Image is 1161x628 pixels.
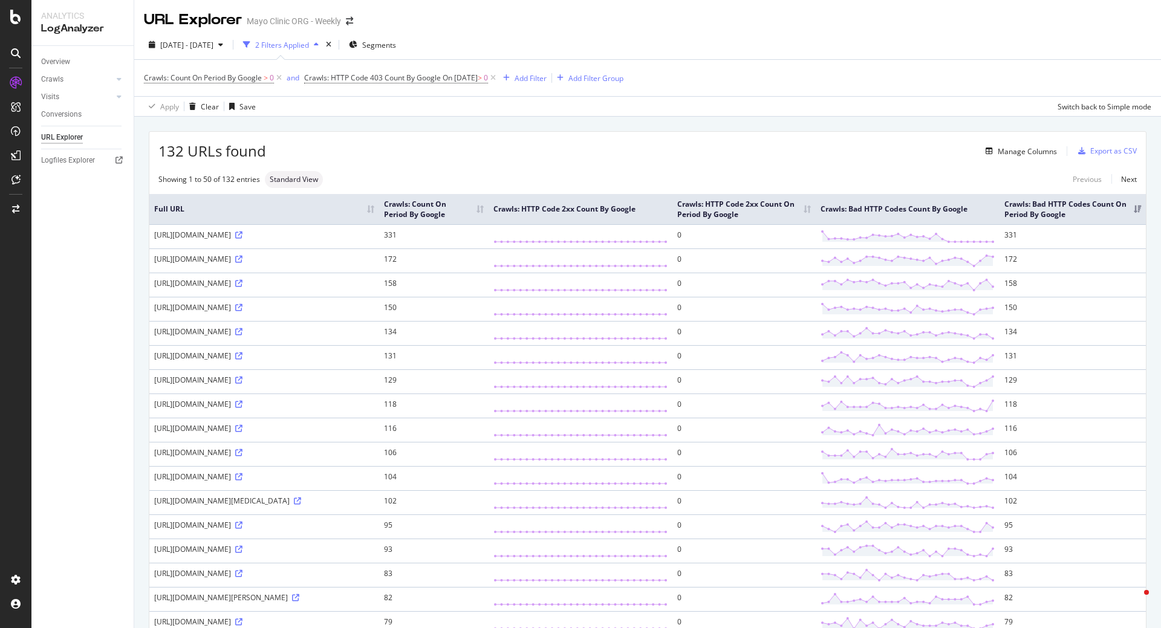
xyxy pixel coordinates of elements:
[1073,141,1137,161] button: Export as CSV
[552,71,623,85] button: Add Filter Group
[672,194,816,224] th: Crawls: HTTP Code 2xx Count On Period By Google: activate to sort column ascending
[379,321,489,345] td: 134
[287,73,299,83] div: and
[1000,273,1146,297] td: 158
[154,496,374,506] div: [URL][DOMAIN_NAME][MEDICAL_DATA]
[149,194,379,224] th: Full URL: activate to sort column ascending
[144,97,179,116] button: Apply
[304,73,441,83] span: Crawls: HTTP Code 403 Count By Google
[1000,418,1146,442] td: 116
[379,466,489,490] td: 104
[346,17,353,25] div: arrow-right-arrow-left
[443,73,478,83] span: On [DATE]
[379,539,489,563] td: 93
[478,73,482,83] span: >
[154,351,374,361] div: [URL][DOMAIN_NAME]
[158,141,266,161] span: 132 URLs found
[154,447,374,458] div: [URL][DOMAIN_NAME]
[270,70,274,86] span: 0
[41,91,59,103] div: Visits
[287,72,299,83] button: and
[154,568,374,578] div: [URL][DOMAIN_NAME]
[154,326,374,337] div: [URL][DOMAIN_NAME]
[568,73,623,83] div: Add Filter Group
[41,131,125,144] a: URL Explorer
[515,73,547,83] div: Add Filter
[672,297,816,321] td: 0
[1000,393,1146,418] td: 118
[484,70,488,86] span: 0
[41,73,113,86] a: Crawls
[489,194,672,224] th: Crawls: HTTP Code 2xx Count By Google
[224,97,256,116] button: Save
[379,587,489,611] td: 82
[41,108,82,121] div: Conversions
[1000,224,1146,248] td: 331
[672,442,816,466] td: 0
[672,539,816,563] td: 0
[1000,514,1146,539] td: 95
[379,224,489,248] td: 331
[154,617,374,627] div: [URL][DOMAIN_NAME]
[672,248,816,273] td: 0
[379,490,489,514] td: 102
[816,194,1000,224] th: Crawls: Bad HTTP Codes Count By Google
[1000,490,1146,514] td: 102
[154,278,374,288] div: [URL][DOMAIN_NAME]
[1000,587,1146,611] td: 82
[154,399,374,409] div: [URL][DOMAIN_NAME]
[1053,97,1151,116] button: Switch back to Simple mode
[154,520,374,530] div: [URL][DOMAIN_NAME]
[324,39,334,51] div: times
[672,369,816,393] td: 0
[264,73,268,83] span: >
[1000,248,1146,273] td: 172
[255,40,309,50] div: 2 Filters Applied
[160,102,179,112] div: Apply
[1090,146,1137,156] div: Export as CSV
[41,131,83,144] div: URL Explorer
[1120,587,1149,616] iframe: Intercom live chat
[154,471,374,482] div: [URL][DOMAIN_NAME]
[1000,297,1146,321] td: 150
[41,154,125,167] a: Logfiles Explorer
[379,442,489,466] td: 106
[239,102,256,112] div: Save
[672,321,816,345] td: 0
[41,108,125,121] a: Conversions
[160,40,213,50] span: [DATE] - [DATE]
[672,587,816,611] td: 0
[1000,369,1146,393] td: 129
[672,273,816,297] td: 0
[379,418,489,442] td: 116
[1000,466,1146,490] td: 104
[672,224,816,248] td: 0
[247,15,341,27] div: Mayo Clinic ORG - Weekly
[379,369,489,393] td: 129
[41,56,125,68] a: Overview
[154,375,374,385] div: [URL][DOMAIN_NAME]
[362,40,396,50] span: Segments
[672,563,816,587] td: 0
[1000,563,1146,587] td: 83
[154,544,374,554] div: [URL][DOMAIN_NAME]
[270,176,318,183] span: Standard View
[154,230,374,240] div: [URL][DOMAIN_NAME]
[154,254,374,264] div: [URL][DOMAIN_NAME]
[1000,539,1146,563] td: 93
[144,35,228,54] button: [DATE] - [DATE]
[144,10,242,30] div: URL Explorer
[154,423,374,433] div: [URL][DOMAIN_NAME]
[672,345,816,369] td: 0
[1000,345,1146,369] td: 131
[498,71,547,85] button: Add Filter
[672,490,816,514] td: 0
[154,592,374,603] div: [URL][DOMAIN_NAME][PERSON_NAME]
[201,102,219,112] div: Clear
[1000,194,1146,224] th: Crawls: Bad HTTP Codes Count On Period By Google: activate to sort column ascending
[379,345,489,369] td: 131
[379,248,489,273] td: 172
[1000,442,1146,466] td: 106
[144,73,262,83] span: Crawls: Count On Period By Google
[1000,321,1146,345] td: 134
